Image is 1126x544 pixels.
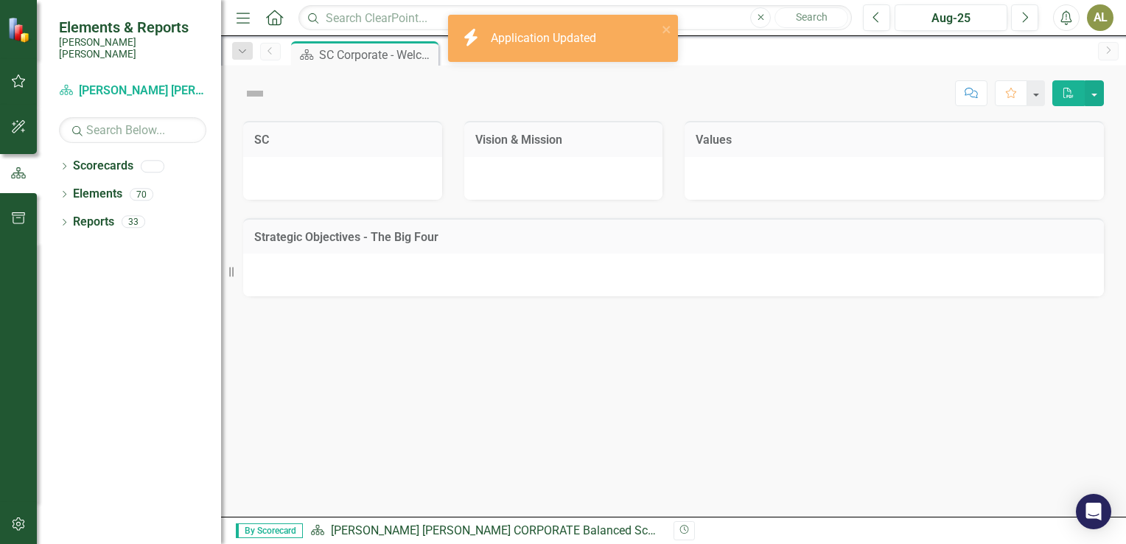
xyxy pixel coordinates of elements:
button: close [662,21,672,38]
h3: SC [254,133,431,147]
div: 70 [130,188,153,200]
div: » [310,523,662,540]
span: By Scorecard [236,523,303,538]
a: Scorecards [73,158,133,175]
button: AL [1087,4,1113,31]
a: [PERSON_NAME] [PERSON_NAME] CORPORATE Balanced Scorecard [331,523,687,537]
h3: Vision & Mission [475,133,652,147]
img: Not Defined [243,82,267,105]
span: Search [796,11,828,23]
div: Application Updated [491,30,600,47]
a: [PERSON_NAME] [PERSON_NAME] CORPORATE Balanced Scorecard [59,83,206,100]
div: 33 [122,216,145,229]
h3: Values [696,133,1093,147]
a: Elements [73,186,122,203]
input: Search ClearPoint... [298,5,852,31]
h3: Strategic Objectives - The Big Four [254,231,1093,244]
img: ClearPoint Strategy [7,16,33,42]
span: Elements & Reports [59,18,206,36]
div: Aug-25 [900,10,1002,27]
small: [PERSON_NAME] [PERSON_NAME] [59,36,206,60]
a: Reports [73,214,114,231]
div: SC Corporate - Welcome to ClearPoint [319,46,435,64]
button: Aug-25 [895,4,1007,31]
input: Search Below... [59,117,206,143]
button: Search [774,7,848,28]
div: Open Intercom Messenger [1076,494,1111,529]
